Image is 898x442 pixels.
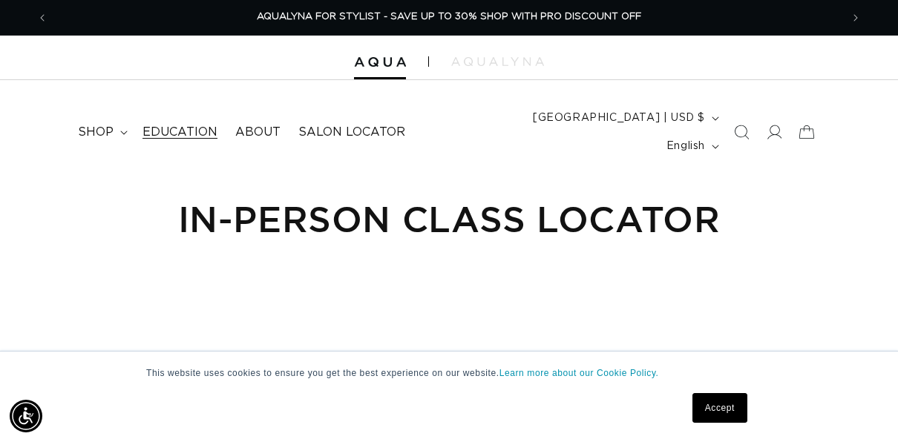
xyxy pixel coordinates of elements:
iframe: Chat Widget [824,371,898,442]
span: About [235,125,281,140]
button: Next announcement [839,4,872,32]
button: English [658,132,725,160]
span: Salon Locator [298,125,405,140]
a: Learn more about our Cookie Policy. [499,368,659,378]
a: Salon Locator [289,116,414,149]
summary: shop [69,116,134,149]
button: [GEOGRAPHIC_DATA] | USD $ [524,104,725,132]
summary: Search [725,116,758,148]
a: Education [134,116,226,149]
span: AQUALYNA FOR STYLIST - SAVE UP TO 30% SHOP WITH PRO DISCOUNT OFF [257,12,641,22]
img: Aqua Hair Extensions [354,57,406,67]
span: shop [78,125,114,140]
span: [GEOGRAPHIC_DATA] | USD $ [533,110,705,126]
span: English [666,139,705,154]
a: Accept [692,393,747,423]
span: Education [142,125,217,140]
button: Previous announcement [26,4,59,32]
h1: In-Person Class Locator [78,196,820,242]
div: Accessibility Menu [10,400,42,432]
img: aqualyna.com [451,57,544,66]
p: This website uses cookies to ensure you get the best experience on our website. [146,366,752,380]
a: About [226,116,289,149]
